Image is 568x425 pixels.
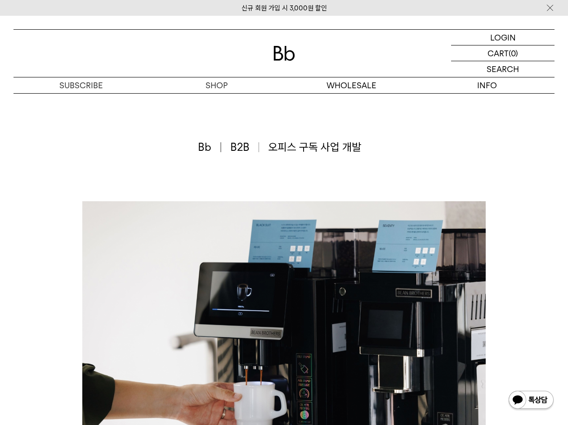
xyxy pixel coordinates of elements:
a: CART (0) [451,45,555,61]
span: Bb [198,140,221,155]
p: INFO [419,77,555,93]
a: LOGIN [451,30,555,45]
a: 신규 회원 가입 시 3,000원 할인 [242,4,327,12]
p: SEARCH [487,61,519,77]
p: (0) [509,45,518,61]
span: B2B [230,140,259,155]
p: LOGIN [490,30,516,45]
span: 오피스 구독 사업 개발 [268,140,361,155]
p: WHOLESALE [284,77,420,93]
img: 카카오톡 채널 1:1 채팅 버튼 [508,390,555,411]
a: SHOP [149,77,284,93]
p: CART [487,45,509,61]
a: SUBSCRIBE [13,77,149,93]
img: 로고 [273,46,295,61]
